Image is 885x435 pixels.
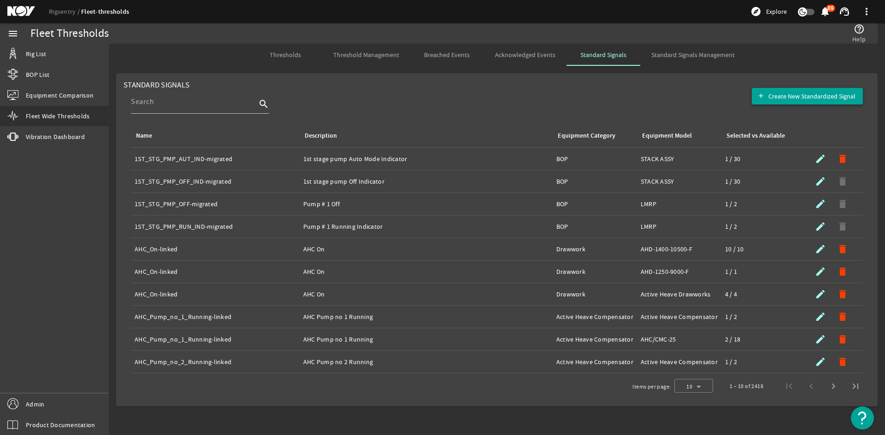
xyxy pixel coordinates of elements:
[26,420,95,429] span: Product Documentation
[30,29,109,38] div: Fleet Thresholds
[303,154,549,163] div: 1st stage pump Auto Mode Indicator
[7,131,18,142] mat-icon: vibration
[556,267,633,276] div: Drawwork
[26,49,46,58] span: Rig List
[752,88,863,104] button: Create New Standardized Signal
[135,267,296,276] div: AHC_On-linked
[303,244,549,254] div: AHC On
[556,312,633,321] div: Active Heave Compensator
[556,154,633,163] div: BOP
[747,4,791,19] button: Explore
[424,52,470,58] span: Breached Events
[49,7,81,16] a: Rigsentry
[725,267,802,276] div: 1 / 1
[556,357,633,366] div: Active Heave Compensator
[556,177,633,186] div: BOP
[641,312,718,321] div: Active Heave Compensator
[135,312,296,321] div: AHC_Pump_no_1_Running-linked
[641,357,718,366] div: Active Heave Compensator
[726,131,785,141] div: Selected vs Available
[641,154,718,163] div: STACK ASSY
[766,7,787,16] span: Explore
[333,52,399,58] span: Threshold Management
[135,357,296,366] div: AHC_Pump_no_2_Running-linked
[7,28,18,39] mat-icon: menu
[725,357,802,366] div: 1 / 2
[725,154,802,163] div: 1 / 30
[270,52,301,58] span: Thresholds
[580,52,626,58] span: Standard Signals
[495,52,555,58] span: Acknowledged Events
[558,131,615,141] div: Equipment Category
[725,177,802,186] div: 1 / 30
[303,357,549,366] div: AHC Pump no 2 Running
[822,375,844,397] button: Next page
[26,91,94,100] span: Equipment Comparison
[81,7,129,16] a: Fleet-thresholds
[305,131,337,141] div: Description
[556,290,633,299] div: Drawwork
[844,375,867,397] button: Last page
[820,7,830,17] button: 89
[725,244,802,254] div: 10 / 10
[855,0,878,23] button: more_vert
[136,131,152,141] div: Name
[26,111,89,121] span: Fleet Wide Thresholds
[124,80,189,90] span: Standard Signals
[641,244,718,254] div: AHD-1400-10500-F
[750,6,761,17] mat-icon: explore
[303,335,549,344] div: AHC Pump no 1 Running
[303,177,549,186] div: 1st stage pump Off Indicator
[135,290,296,299] div: AHC_On-linked
[725,222,802,231] div: 1 / 2
[642,131,692,141] div: Equipment Model
[641,290,718,299] div: Active Heave Drawworks
[135,154,296,163] div: 1ST_STG_PMP_AUT_IND-migrated
[632,382,671,391] div: Items per page:
[26,70,49,79] span: BOP List
[135,177,296,186] div: 1ST_STG_PMP_OFF_IND-migrated
[725,312,802,321] div: 1 / 2
[303,222,549,231] div: Pump # 1 Running Indicator
[556,199,633,209] div: BOP
[730,382,763,391] div: 1 – 10 of 2418
[641,267,718,276] div: AHD-1250-9000-F
[820,6,831,17] mat-icon: notifications
[851,406,874,429] button: Open Resource Center
[641,177,718,186] div: STACK ASSY
[135,199,296,209] div: 1ST_STG_PMP_OFF-migrated
[641,222,718,231] div: LMRP
[768,92,855,101] span: Create New Standardized Signal
[725,335,802,344] div: 2 / 18
[26,132,85,141] span: Vibration Dashboard
[854,23,865,35] mat-icon: help_outline
[135,244,296,254] div: AHC_On-linked
[303,199,549,209] div: Pump # 1 Off
[852,35,866,44] span: Help
[556,131,630,141] div: Equipment Category
[303,312,549,321] div: AHC Pump no 1 Running
[135,222,296,231] div: 1ST_STG_PMP_RUN_IND-migrated
[725,290,802,299] div: 4 / 4
[839,6,850,17] mat-icon: support_agent
[303,290,549,299] div: AHC On
[258,99,269,110] i: search
[303,267,549,276] div: AHC On
[135,335,296,344] div: AHC_Pump_no_1_Running-linked
[303,131,545,141] div: Description
[641,335,718,344] div: AHC/CMC-25
[135,131,292,141] div: Name
[26,400,44,409] span: Admin
[725,199,802,209] div: 1 / 2
[651,52,735,58] span: Standard Signals Management
[556,335,633,344] div: Active Heave Compensator
[556,222,633,231] div: BOP
[641,199,718,209] div: LMRP
[131,96,256,107] input: Search
[556,244,633,254] div: Drawwork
